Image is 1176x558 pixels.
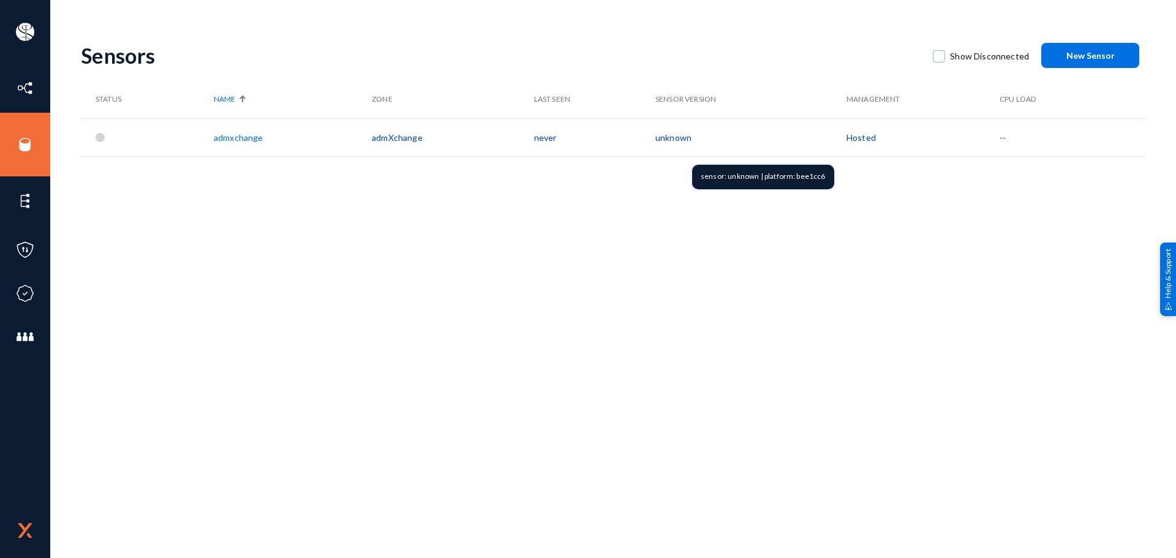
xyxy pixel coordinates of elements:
[81,80,214,118] th: Status
[16,328,34,346] img: icon-members.svg
[16,79,34,97] img: icon-inventory.svg
[846,118,1000,156] td: Hosted
[655,118,846,156] td: unknown
[81,43,921,68] div: Sensors
[534,80,655,118] th: Last Seen
[214,132,263,143] a: admxchange
[1164,302,1172,310] img: help_support.svg
[372,80,533,118] th: Zone
[534,118,655,156] td: never
[16,192,34,210] img: icon-elements.svg
[1160,242,1176,315] div: Help & Support
[16,241,34,259] img: icon-policies.svg
[1000,118,1103,156] td: --
[655,80,846,118] th: Sensor Version
[214,94,366,105] div: Name
[16,23,34,41] img: ACg8ocIa8OWj5FIzaB8MU-JIbNDt0RWcUDl_eQ0ZyYxN7rWYZ1uJfn9p=s96-c
[16,284,34,303] img: icon-compliance.svg
[846,80,1000,118] th: Management
[16,135,34,154] img: icon-sources.svg
[1000,80,1103,118] th: CPU Load
[1066,50,1115,61] span: New Sensor
[1041,43,1139,68] button: New Sensor
[950,47,1029,66] span: Show Disconnected
[214,94,235,105] span: Name
[692,165,834,189] div: sensor: unknown | platform: bee1cc6
[372,118,533,156] td: admXchange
